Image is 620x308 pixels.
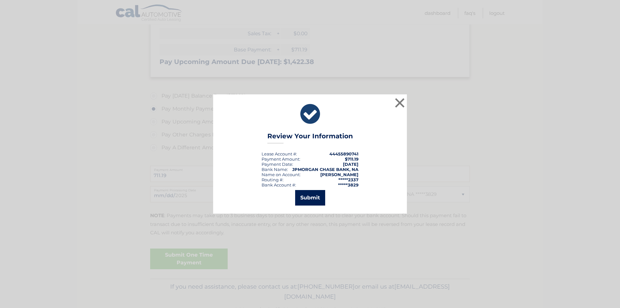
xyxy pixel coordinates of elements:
[292,167,358,172] strong: JPMORGAN CHASE BANK, NA
[320,172,358,177] strong: [PERSON_NAME]
[262,172,301,177] div: Name on Account:
[345,156,358,162] span: $711.19
[262,156,300,162] div: Payment Amount:
[262,177,284,182] div: Routing #:
[262,167,288,172] div: Bank Name:
[262,162,292,167] span: Payment Date
[393,96,406,109] button: ×
[329,151,358,156] strong: 44455890741
[343,162,358,167] span: [DATE]
[262,162,293,167] div: :
[295,190,325,206] button: Submit
[267,132,353,143] h3: Review Your Information
[262,182,296,187] div: Bank Account #:
[262,151,297,156] div: Lease Account #:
